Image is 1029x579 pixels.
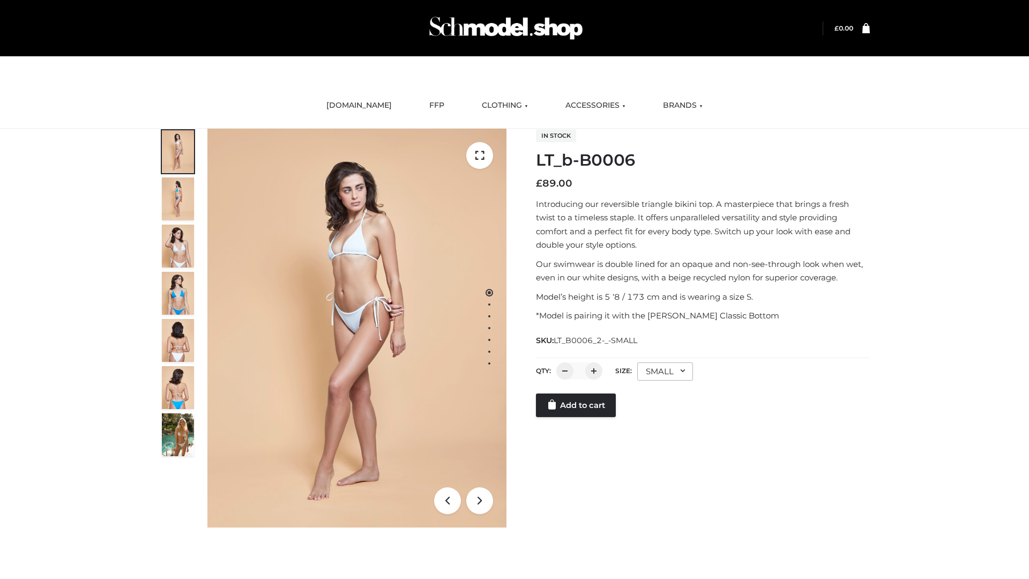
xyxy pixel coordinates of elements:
a: [DOMAIN_NAME] [318,94,400,117]
span: £ [536,177,542,189]
a: CLOTHING [474,94,536,117]
a: £0.00 [834,24,853,32]
img: ArielClassicBikiniTop_CloudNine_AzureSky_OW114ECO_7-scaled.jpg [162,319,194,362]
a: Add to cart [536,394,616,417]
img: ArielClassicBikiniTop_CloudNine_AzureSky_OW114ECO_3-scaled.jpg [162,225,194,268]
p: Our swimwear is double lined for an opaque and non-see-through look when wet, even in our white d... [536,257,870,285]
label: QTY: [536,367,551,375]
img: Schmodel Admin 964 [426,7,586,49]
img: Arieltop_CloudNine_AzureSky2.jpg [162,413,194,456]
label: Size: [615,367,632,375]
h1: LT_b-B0006 [536,151,870,170]
a: FFP [421,94,452,117]
img: ArielClassicBikiniTop_CloudNine_AzureSky_OW114ECO_4-scaled.jpg [162,272,194,315]
p: Model’s height is 5 ‘8 / 173 cm and is wearing a size S. [536,290,870,304]
bdi: 89.00 [536,177,572,189]
span: In stock [536,129,576,142]
a: ACCESSORIES [557,94,633,117]
img: ArielClassicBikiniTop_CloudNine_AzureSky_OW114ECO_2-scaled.jpg [162,177,194,220]
img: ArielClassicBikiniTop_CloudNine_AzureSky_OW114ECO_1-scaled.jpg [162,130,194,173]
p: *Model is pairing it with the [PERSON_NAME] Classic Bottom [536,309,870,323]
a: BRANDS [655,94,711,117]
img: ArielClassicBikiniTop_CloudNine_AzureSky_OW114ECO_1 [207,129,506,528]
span: SKU: [536,334,638,347]
bdi: 0.00 [834,24,853,32]
img: ArielClassicBikiniTop_CloudNine_AzureSky_OW114ECO_8-scaled.jpg [162,366,194,409]
div: SMALL [637,362,693,381]
span: £ [834,24,839,32]
p: Introducing our reversible triangle bikini top. A masterpiece that brings a fresh twist to a time... [536,197,870,252]
span: LT_B0006_2-_-SMALL [554,336,637,345]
